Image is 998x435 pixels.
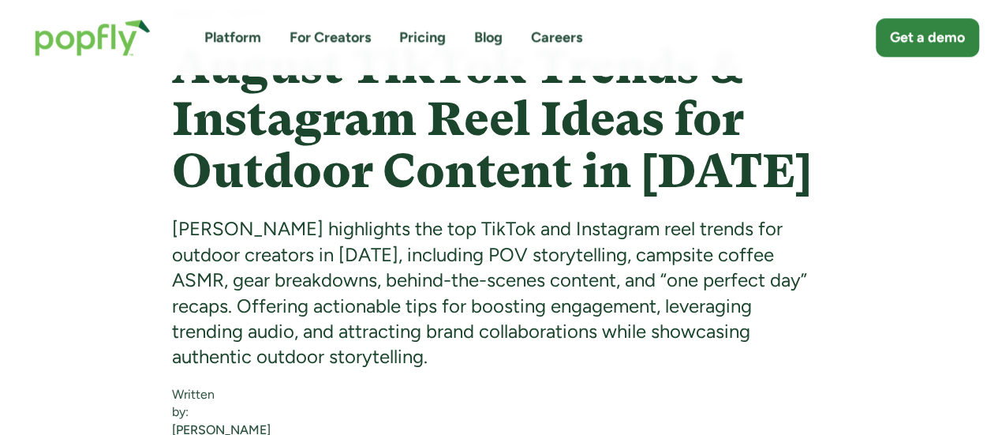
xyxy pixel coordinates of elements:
a: Blog [474,28,503,47]
a: Get a demo [876,18,979,57]
h1: August TikTok Trends & Instagram Reel Ideas for Outdoor Content in [DATE] [172,41,826,197]
div: Written by: [172,386,271,422]
a: home [19,3,166,72]
div: [PERSON_NAME] highlights the top TikTok and Instagram reel trends for outdoor creators in [DATE],... [172,216,826,369]
a: Platform [204,28,261,47]
a: Pricing [399,28,446,47]
div: Get a demo [890,28,965,47]
a: Careers [531,28,582,47]
a: For Creators [290,28,371,47]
